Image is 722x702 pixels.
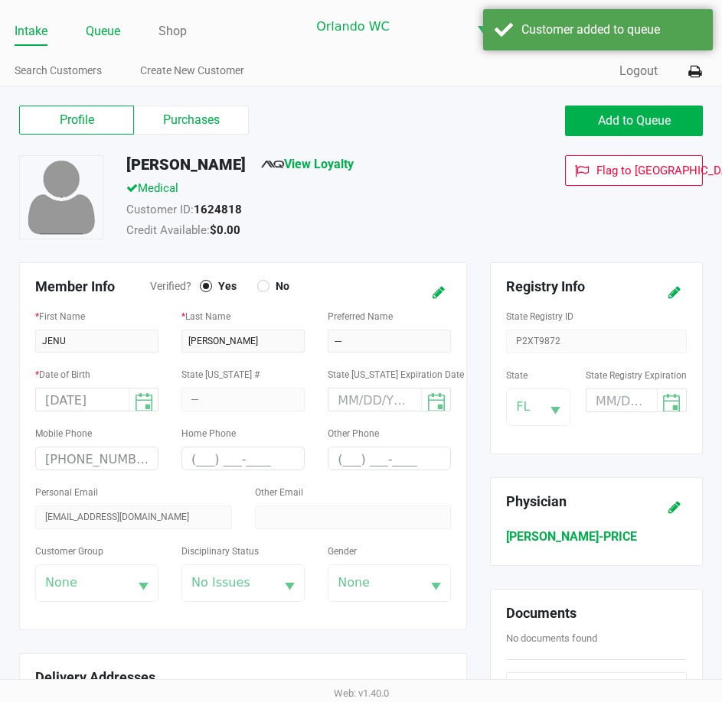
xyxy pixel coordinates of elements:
strong: $0.00 [210,223,240,237]
a: Shop [158,21,187,42]
h6: [PERSON_NAME]-PRICE [506,529,687,544]
label: Date of Birth [35,368,90,382]
label: State Registry ID [506,310,573,323]
div: Customer ID: [115,201,515,223]
label: Other Phone [328,427,379,440]
a: Intake [15,21,47,42]
label: Customer Group [35,544,103,558]
h5: [PERSON_NAME] [126,155,246,174]
span: Web: v1.40.0 [334,687,389,699]
span: No documents found [506,632,597,644]
span: Add to Queue [598,113,671,128]
button: Flag to [GEOGRAPHIC_DATA] [565,155,703,186]
label: State [506,369,528,382]
label: Purchases [134,106,249,135]
a: Search Customers [15,61,102,80]
span: Yes [212,279,237,293]
button: Add to Queue [565,106,703,136]
label: State [US_STATE] # [181,368,260,382]
button: Select [468,8,497,44]
span: Verified? [150,278,200,294]
label: State Registry Expiration [586,369,687,382]
h5: Registry Info [506,278,652,295]
label: Profile [19,106,134,135]
h5: Delivery Addresses [35,669,451,686]
label: Last Name [181,310,230,323]
h5: Member Info [35,278,150,295]
span: Orlando WC [316,18,459,36]
div: Medical [115,180,515,201]
h5: Documents [506,605,687,622]
label: Disciplinary Status [181,544,259,558]
span: No [270,279,289,293]
div: Customer added to queue [521,21,701,39]
a: View Loyalty [261,157,354,171]
label: Mobile Phone [35,427,92,440]
a: Create New Customer [140,61,244,80]
label: Preferred Name [328,310,393,323]
h5: Physician [506,493,652,510]
label: Home Phone [181,427,236,440]
label: Personal Email [35,486,98,499]
strong: 1624818 [194,203,242,216]
label: State [US_STATE] Expiration Date [328,368,464,382]
label: Gender [328,544,357,558]
label: Other Email [255,486,303,499]
label: First Name [35,310,85,323]
button: Logout [619,62,658,80]
div: Credit Available: [115,222,515,243]
a: Queue [86,21,120,42]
